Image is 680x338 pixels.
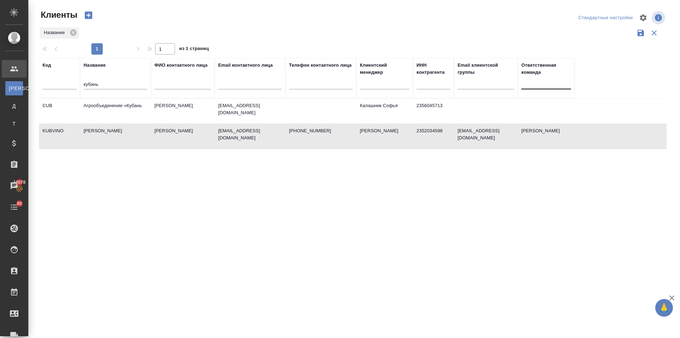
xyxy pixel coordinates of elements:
span: 16078 [9,179,30,186]
td: KUBVINO [39,124,80,149]
button: Сбросить фильтры [647,26,661,40]
a: Т [5,117,23,131]
span: 🙏 [658,300,670,315]
span: Д [9,102,19,110]
div: ФИО контактного лица [154,62,208,69]
td: Калашник Софья [356,99,413,123]
td: Агрообъединение «Кубань [80,99,151,123]
div: Код [42,62,51,69]
button: Создать [80,9,97,21]
td: [EMAIL_ADDRESS][DOMAIN_NAME] [454,124,518,149]
p: [PHONE_NUMBER] [289,127,353,134]
a: 16078 [2,177,27,195]
td: 2356045713 [413,99,454,123]
div: ИНН контрагента [416,62,450,76]
div: Email контактного лица [218,62,273,69]
span: Настроить таблицу [635,9,652,26]
a: [PERSON_NAME] [5,81,23,95]
a: 80 [2,198,27,216]
td: [PERSON_NAME] [356,124,413,149]
td: [PERSON_NAME] [518,124,574,149]
td: [PERSON_NAME] [151,99,215,123]
span: 80 [13,200,26,207]
div: Ответственная команда [521,62,571,76]
p: [EMAIL_ADDRESS][DOMAIN_NAME] [218,102,282,116]
a: Д [5,99,23,113]
div: Название [40,27,79,39]
td: [PERSON_NAME] [151,124,215,149]
td: [PERSON_NAME] [80,124,151,149]
span: Т [9,120,19,127]
div: Название [84,62,106,69]
p: Название [44,29,67,36]
div: Клиентский менеджер [360,62,409,76]
td: CUB [39,99,80,123]
button: 🙏 [655,299,673,317]
span: Клиенты [39,9,77,21]
div: split button [577,12,635,23]
span: из 1 страниц [179,44,209,55]
p: [EMAIL_ADDRESS][DOMAIN_NAME] [218,127,282,142]
td: 2352034598 [413,124,454,149]
div: Email клиентской группы [458,62,514,76]
button: Сохранить фильтры [634,26,647,40]
span: Посмотреть информацию [652,11,667,24]
div: Телефон контактного лица [289,62,352,69]
span: [PERSON_NAME] [9,85,19,92]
